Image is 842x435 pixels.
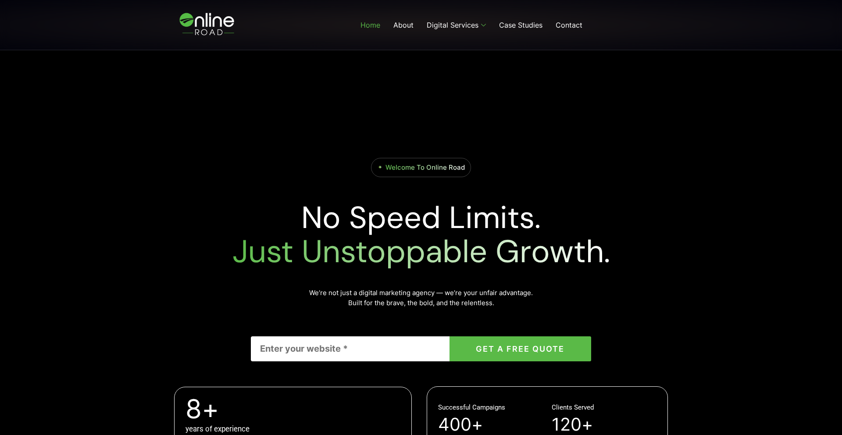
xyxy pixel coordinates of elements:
span: + [582,416,593,433]
h2: No Speed Limits. [171,201,671,269]
a: Contact [549,7,589,43]
span: + [202,396,400,422]
span: 120 [552,416,582,433]
input: Enter your website * [251,336,449,361]
p: We’re not just a digital marketing agency — we’re your unfair advantage. Built for the brave, the... [251,288,591,308]
span: Just Unstoppable Growth. [232,231,610,272]
span: Welcome To Online Road [385,163,465,171]
a: Case Studies [492,7,549,43]
span: + [471,416,483,433]
a: Home [354,7,387,43]
h5: years of experience [186,425,400,433]
a: Digital Services [420,7,492,43]
span: 400 [438,416,471,433]
p: Clients Served [552,403,594,413]
a: About [387,7,420,43]
span: 8 [186,396,202,422]
p: Successful Campaigns [438,403,505,413]
form: Contact form [251,336,591,361]
button: GET A FREE QUOTE [450,336,591,361]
